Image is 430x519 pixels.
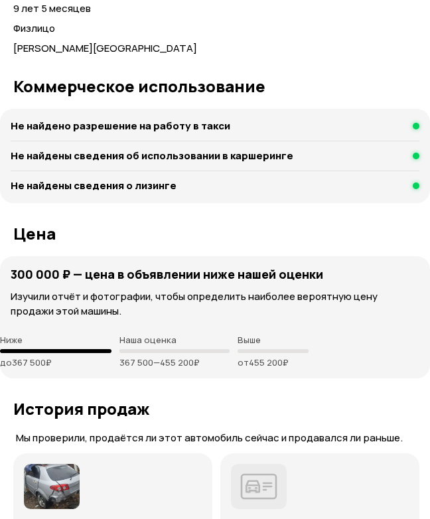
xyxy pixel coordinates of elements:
[13,21,417,36] p: Физлицо
[11,267,323,281] h4: 300 000 ₽ — цена в объявлении ниже нашей оценки
[13,400,417,418] h3: История продаж
[238,334,309,345] p: Выше
[238,357,309,368] p: от 455 200 ₽
[119,334,230,345] p: Наша оценка
[11,119,230,133] h6: Не найдено разрешение на работу в такси
[13,1,417,16] p: 9 лет 5 месяцев
[119,357,230,368] p: 367 500 — 455 200 ₽
[13,224,417,243] h3: Цена
[11,149,293,163] h6: Не найдены сведения об использовании в каршеринге
[16,431,430,445] p: Мы проверили, продаётся ли этот автомобиль сейчас и продавался ли раньше.
[13,77,417,96] h3: Коммерческое использование
[11,179,177,192] h6: Не найдены сведения о лизинге
[11,289,419,319] p: Изучили отчёт и фотографии, чтобы определить наиболее вероятную цену продажи этой машины.
[13,41,417,56] p: [PERSON_NAME][GEOGRAPHIC_DATA]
